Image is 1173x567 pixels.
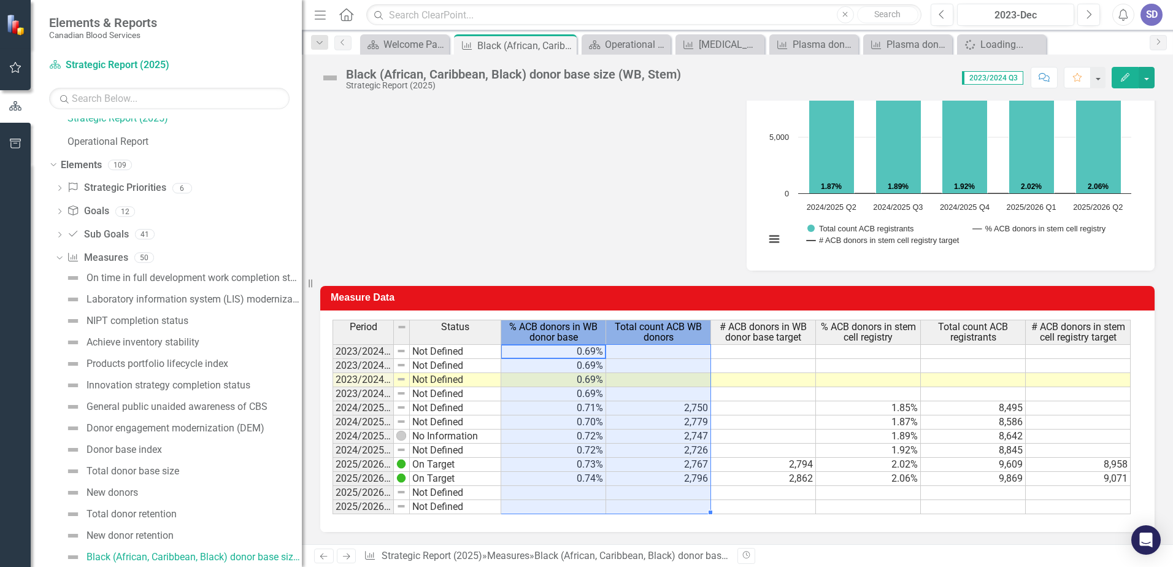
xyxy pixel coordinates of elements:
[396,360,406,370] img: 8DAGhfEEPCf229AAAAAElFTkSuQmCC
[942,94,988,194] path: 2024/2025 Q4, 8,845. Total count ACB registrants.
[585,37,667,52] a: Operational Reports
[807,236,960,245] button: Show # ACB donors in stem cell registry target
[501,444,606,458] td: 0.72%
[679,37,761,52] a: [MEDICAL_DATA] donor base churn (new, reinstated, lapsed)
[67,181,166,195] a: Strategic Priorities
[63,547,302,567] a: Black (African, Caribbean, Black) donor base size (WB, Stem)
[501,401,606,415] td: 0.71%
[66,314,80,328] img: Not Defined
[816,415,921,430] td: 1.87%
[61,158,102,172] a: Elements
[87,487,138,498] div: New donors
[807,202,856,212] text: 2024/2025 Q2
[172,183,192,193] div: 6
[957,4,1074,26] button: 2023-Dec
[785,189,789,198] text: 0
[410,415,501,430] td: Not Defined
[63,418,264,438] a: Donor engagement modernization (DEM)
[396,403,406,412] img: 8DAGhfEEPCf229AAAAAElFTkSuQmCC
[333,500,394,514] td: 2025/2026 Q4
[1140,4,1163,26] div: SD
[6,13,28,35] img: ClearPoint Strategy
[66,357,80,371] img: Not Defined
[87,423,264,434] div: Donor engagement modernization (DEM)
[333,344,394,359] td: 2023/2024 Q1
[63,397,267,417] a: General public unaided awareness of CBS
[477,38,574,53] div: Black (African, Caribbean, Black) donor base size (WB, Stem)
[793,37,855,52] div: Plasma donor base
[410,472,501,486] td: On Target
[87,466,179,477] div: Total donor base size
[63,268,302,288] a: On time in full development work completion status
[333,373,394,387] td: 2023/2024 Q3
[921,401,1026,415] td: 8,495
[67,251,128,265] a: Measures
[921,444,1026,458] td: 8,845
[1073,202,1123,212] text: 2025/2026 Q2
[1026,472,1131,486] td: 9,071
[366,4,921,26] input: Search ClearPoint...
[809,82,1121,194] g: Total count ACB registrants, series 1 of 3. Bar series with 5 bars.
[87,552,302,563] div: Black (African, Caribbean, Black) donor base size (WB, Stem)
[49,30,157,40] small: Canadian Blood Services
[1076,82,1121,194] path: 2025/2026 Q2, 9,869. Total count ACB registrants.
[63,461,179,481] a: Total donor base size
[973,224,1106,233] button: Show % ACB donors in stem cell registry
[135,229,155,240] div: 41
[363,37,446,52] a: Welcome Page
[66,528,80,543] img: Not Defined
[333,472,394,486] td: 2025/2026 Q2
[66,464,80,479] img: Not Defined
[87,444,162,455] div: Donor base index
[816,430,921,444] td: 1.89%
[333,387,394,401] td: 2023/2024 Q4
[501,373,606,387] td: 0.69%
[350,322,377,333] span: Period
[504,322,603,343] span: % ACB donors in WB donor base
[63,483,138,503] a: New donors
[63,440,162,460] a: Donor base index
[857,6,918,23] button: Search
[333,486,394,500] td: 2025/2026 Q3
[396,374,406,384] img: 8DAGhfEEPCf229AAAAAElFTkSuQmCC
[962,71,1023,85] span: 2023/2024 Q3
[821,182,842,191] text: 1.87%
[501,387,606,401] td: 0.69%
[87,401,267,412] div: General public unaided awareness of CBS
[1088,182,1109,191] text: 2.06%
[501,415,606,430] td: 0.70%
[809,97,855,194] path: 2024/2025 Q2, 8,586. Total count ACB registrants.
[87,509,177,520] div: Total donor retention
[87,380,250,391] div: Innovation strategy completion status
[606,401,711,415] td: 2,750
[940,202,990,212] text: 2024/2025 Q4
[501,359,606,373] td: 0.69%
[49,15,157,30] span: Elements & Reports
[346,81,681,90] div: Strategic Report (2025)
[333,430,394,444] td: 2024/2025 Q3
[699,37,761,52] div: [MEDICAL_DATA] donor base churn (new, reinstated, lapsed)
[333,458,394,472] td: 2025/2026 Q1
[980,37,1043,52] div: Loading...
[134,253,154,263] div: 50
[396,445,406,455] img: 8DAGhfEEPCf229AAAAAElFTkSuQmCC
[609,322,708,343] span: Total count ACB WB donors
[87,530,174,541] div: New donor retention
[396,346,406,356] img: 8DAGhfEEPCf229AAAAAElFTkSuQmCC
[410,444,501,458] td: Not Defined
[397,322,407,332] img: 8DAGhfEEPCf229AAAAAElFTkSuQmCC
[410,430,501,444] td: No Information
[396,501,406,511] img: 8DAGhfEEPCf229AAAAAElFTkSuQmCC
[67,135,302,149] a: Operational Report
[333,444,394,458] td: 2024/2025 Q4
[1009,85,1055,194] path: 2025/2026 Q1, 9,609. Total count ACB registrants.
[66,292,80,307] img: Not Defined
[441,322,469,333] span: Status
[606,444,711,458] td: 2,726
[960,37,1043,52] a: Loading...
[346,67,681,81] div: Black (African, Caribbean, Black) donor base size (WB, Stem)
[87,294,302,305] div: Laboratory information system (LIS) modernization
[816,458,921,472] td: 2.02%
[333,401,394,415] td: 2024/2025 Q1
[67,228,128,242] a: Sub Goals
